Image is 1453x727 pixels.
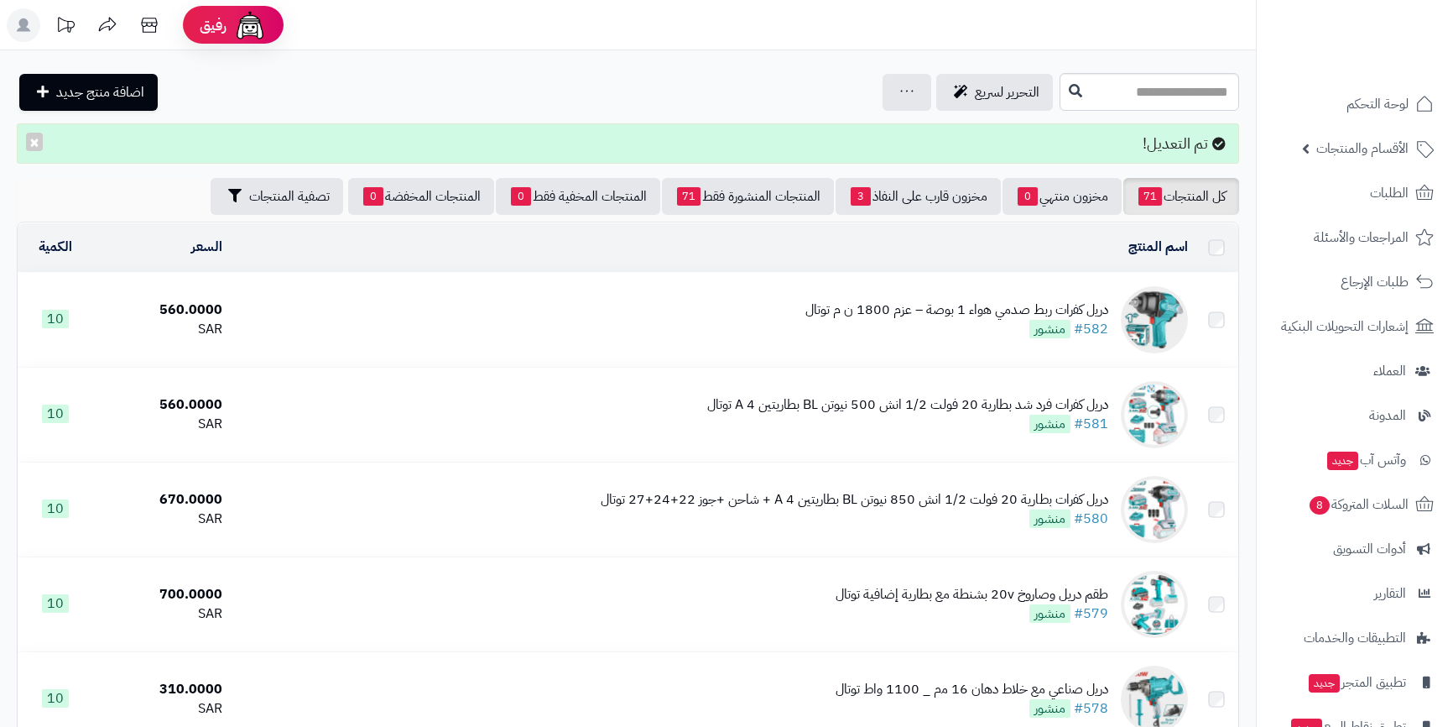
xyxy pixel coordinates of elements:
a: مخزون منتهي0 [1003,178,1122,215]
a: المدونة [1267,395,1443,436]
div: 670.0000 [100,490,222,510]
img: ai-face.png [233,8,267,42]
div: ﺩﺭﻳﻝ ﻛﻔﺭﺍﺕ ربط صدمي ﻫﻭﺍء 1 بوصة – عزم 1800 ن م توتال [805,301,1108,320]
span: اضافة منتج جديد [56,82,144,102]
a: كل المنتجات71 [1123,178,1239,215]
a: اضافة منتج جديد [19,74,158,111]
span: وآتس آب [1325,448,1406,472]
a: إشعارات التحويلات البنكية [1267,306,1443,347]
div: SAR [100,699,222,719]
span: المراجعات والأسئلة [1314,226,1409,249]
span: الأقسام والمنتجات [1316,137,1409,160]
a: العملاء [1267,351,1443,391]
a: التحرير لسريع [936,74,1053,111]
span: الطلبات [1370,181,1409,205]
span: 0 [363,187,383,206]
a: الكمية [39,237,72,257]
a: المنتجات المخفية فقط0 [496,178,660,215]
span: منشور [1029,510,1070,528]
div: SAR [100,320,222,339]
div: 560.0000 [100,395,222,415]
div: 310.0000 [100,680,222,699]
img: ﺩﺭﻳﻝ ﻛﻔﺭﺍﺕ ﺑﻁﺎﺭﻳﺔ 20 فولت 1/2 انش 850 نيوتن BL بطاريتين 4 A + شاحن +جوز 22+24+27 توتال [1121,476,1188,543]
a: التقارير [1267,573,1443,614]
span: 8 [1309,495,1330,515]
a: تحديثات المنصة [44,8,86,46]
span: طلبات الإرجاع [1341,270,1409,294]
img: ﺩﺭﻳﻝ ﻛﻔﺭﺍﺕ فرد شد بطارية 20 فولت 1/2 انش 500 نيوتن BL بطاريتين 4 A ﺗﻭﺗﺎﻝ [1121,381,1188,448]
a: الطلبات [1267,173,1443,213]
span: 10 [42,594,69,613]
span: 71 [677,187,700,206]
img: logo-2.png [1339,32,1437,67]
img: ﺩﺭﻳﻝ ﻛﻔﺭﺍﺕ ربط صدمي ﻫﻭﺍء 1 بوصة – عزم 1800 ن م توتال [1121,286,1188,353]
div: SAR [100,415,222,434]
span: 10 [42,405,69,423]
span: التطبيقات والخدمات [1304,626,1406,650]
span: التقارير [1374,582,1406,605]
div: ﺩﺭﻳﻝ ﻛﻔﺭﺍﺕ ﺑﻁﺎﺭﻳﺔ 20 فولت 1/2 انش 850 نيوتن BL بطاريتين 4 A + شاحن +جوز 22+24+27 توتال [601,490,1108,510]
span: 71 [1138,187,1162,206]
span: المدونة [1369,404,1406,427]
span: 3 [851,187,871,206]
span: منشور [1029,320,1070,338]
span: تطبيق المتجر [1307,671,1406,694]
button: تصفية المنتجات [211,178,343,215]
a: #578 [1074,698,1108,719]
span: 10 [42,499,69,518]
span: السلات المتروكة [1308,493,1409,516]
a: السعر [191,237,222,257]
a: #582 [1074,319,1108,339]
div: SAR [100,604,222,624]
div: 560.0000 [100,301,222,320]
a: تطبيق المتجرجديد [1267,662,1443,703]
span: منشور [1029,415,1070,433]
a: طلبات الإرجاع [1267,262,1443,302]
span: 10 [42,689,69,708]
div: تم التعديل! [17,123,1239,164]
span: جديد [1327,452,1358,470]
a: #581 [1074,414,1108,434]
a: اسم المنتج [1128,237,1188,257]
div: 700.0000 [100,585,222,604]
a: #580 [1074,509,1108,529]
span: جديد [1309,674,1340,693]
span: إشعارات التحويلات البنكية [1281,315,1409,338]
span: لوحة التحكم [1346,92,1409,116]
span: 10 [42,310,69,328]
div: ﺩﺭﻳﻝ ﺻﻧﺎﻋﻲ ﻣﻊ ﺧﻼﻁ دهان 16 ﻣﻡ _ 1100 واط توتال [836,680,1108,699]
div: طقم دريل وصاروخ 20v بشنطة مع بطارية إضافية توتال [836,585,1108,604]
a: التطبيقات والخدمات [1267,618,1443,658]
a: لوحة التحكم [1267,84,1443,124]
div: ﺩﺭﻳﻝ ﻛﻔﺭﺍﺕ فرد شد بطارية 20 فولت 1/2 انش 500 نيوتن BL بطاريتين 4 A ﺗﻭﺗﺎﻝ [707,395,1108,415]
a: المنتجات المخفضة0 [348,178,494,215]
a: #579 [1074,604,1108,624]
span: منشور [1029,699,1070,718]
a: السلات المتروكة8 [1267,484,1443,525]
a: المنتجات المنشورة فقط71 [662,178,834,215]
a: المراجعات والأسئلة [1267,217,1443,258]
a: وآتس آبجديد [1267,440,1443,480]
span: العملاء [1373,359,1406,383]
img: طقم دريل وصاروخ 20v بشنطة مع بطارية إضافية توتال [1121,571,1188,638]
span: أدوات التسويق [1333,537,1406,561]
a: أدوات التسويق [1267,529,1443,569]
span: التحرير لسريع [975,82,1039,102]
span: 0 [1018,187,1038,206]
button: × [26,133,43,151]
span: منشور [1029,604,1070,623]
span: تصفية المنتجات [249,186,330,207]
div: SAR [100,510,222,529]
span: 0 [511,187,531,206]
a: مخزون قارب على النفاذ3 [836,178,1001,215]
span: رفيق [200,15,227,35]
